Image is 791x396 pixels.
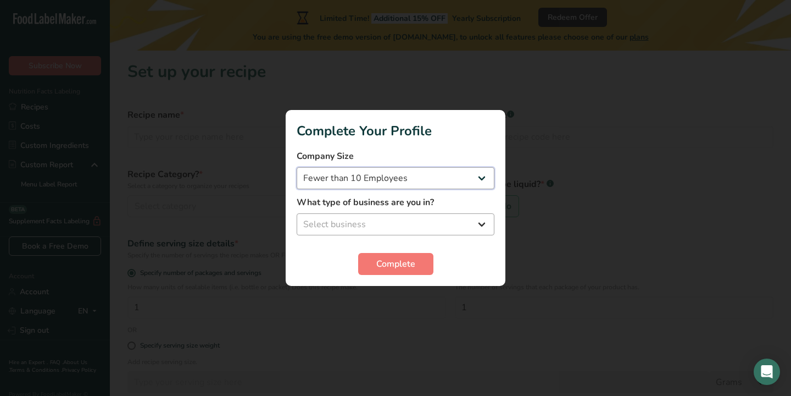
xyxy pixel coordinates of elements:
[297,150,494,163] label: Company Size
[376,257,415,271] span: Complete
[358,253,433,275] button: Complete
[297,196,494,209] label: What type of business are you in?
[297,121,494,141] h1: Complete Your Profile
[754,359,780,385] div: Open Intercom Messenger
